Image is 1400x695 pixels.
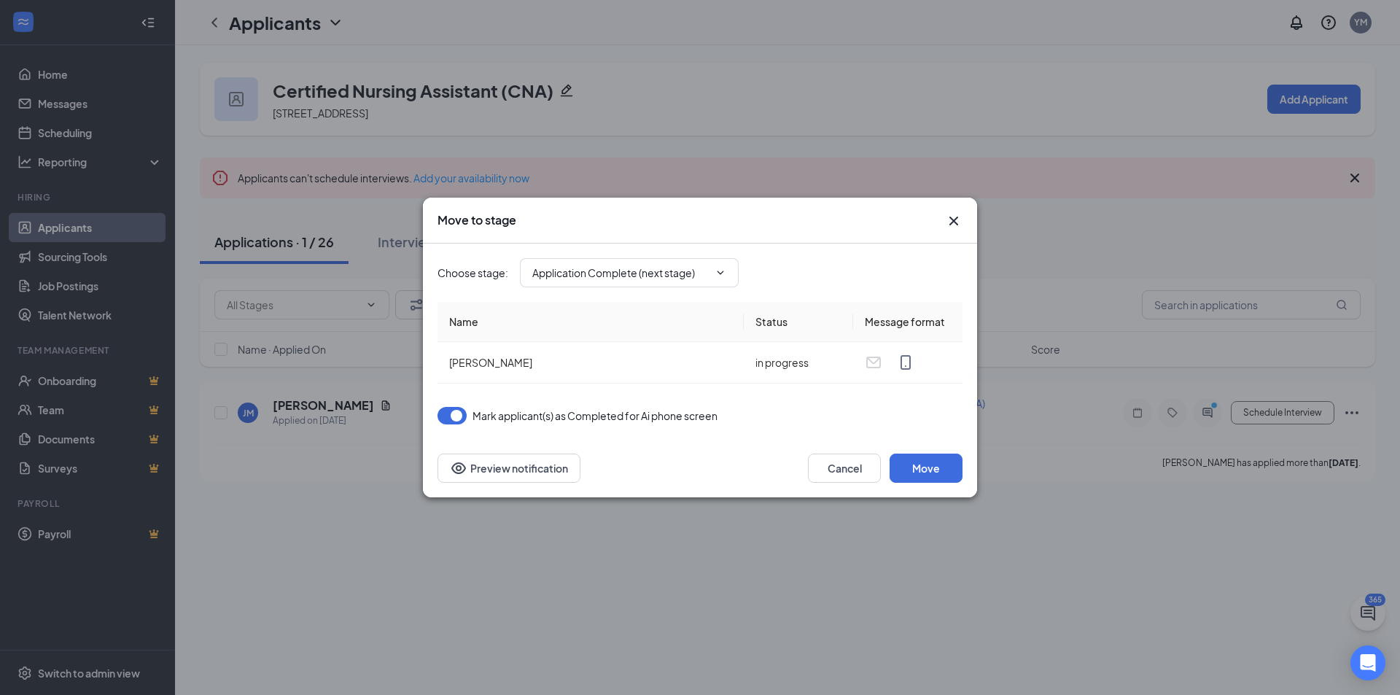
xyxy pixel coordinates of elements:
[1350,645,1385,680] div: Open Intercom Messenger
[437,454,580,483] button: Preview notificationEye
[865,354,882,371] svg: Email
[437,302,744,342] th: Name
[744,302,853,342] th: Status
[437,265,508,281] span: Choose stage :
[437,212,516,228] h3: Move to stage
[744,342,853,384] td: in progress
[808,454,881,483] button: Cancel
[945,212,962,230] button: Close
[449,356,532,369] span: [PERSON_NAME]
[945,212,962,230] svg: Cross
[853,302,962,342] th: Message format
[472,407,717,424] span: Mark applicant(s) as Completed for Ai phone screen
[715,267,726,279] svg: ChevronDown
[450,459,467,477] svg: Eye
[890,454,962,483] button: Move
[897,354,914,371] svg: MobileSms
